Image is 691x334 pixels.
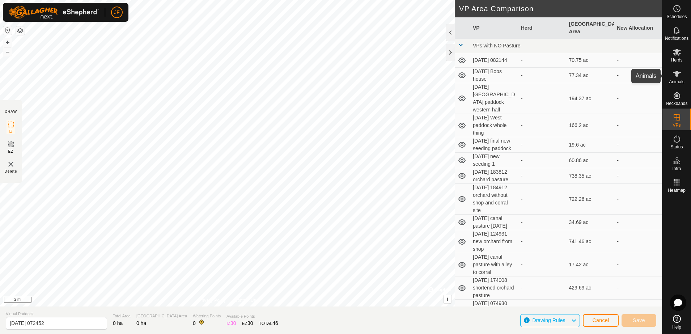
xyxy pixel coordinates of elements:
[521,141,563,149] div: -
[473,43,521,48] span: VPs with NO Pasture
[670,145,683,149] span: Status
[470,153,518,168] td: [DATE] new seeding 1
[532,317,565,323] span: Drawing Rules
[521,172,563,180] div: -
[566,68,614,83] td: 77.34 ac
[9,129,13,134] span: IZ
[583,314,619,327] button: Cancel
[614,168,662,184] td: -
[566,168,614,184] td: 738.35 ac
[566,253,614,276] td: 17.42 ac
[234,297,256,304] a: Contact Us
[3,26,12,35] button: Reset Map
[614,137,662,153] td: -
[566,153,614,168] td: 60.86 ac
[470,230,518,253] td: [DATE] 124931 new orchard from shop
[230,320,236,326] span: 30
[9,6,99,19] img: Gallagher Logo
[3,38,12,47] button: +
[5,109,17,114] div: DRAW
[470,114,518,137] td: [DATE] West paddock whole thing
[566,83,614,114] td: 194.37 ac
[470,215,518,230] td: [DATE] canal pasture [DATE]
[470,137,518,153] td: [DATE] final new seeding paddock
[566,137,614,153] td: 19.6 ac
[521,157,563,164] div: -
[566,17,614,39] th: [GEOGRAPHIC_DATA] Area
[113,320,123,326] span: 0 ha
[5,169,17,174] span: Delete
[566,215,614,230] td: 34.69 ac
[521,219,563,226] div: -
[566,276,614,300] td: 429.69 ac
[521,195,563,203] div: -
[8,149,14,154] span: EZ
[521,238,563,245] div: -
[614,83,662,114] td: -
[470,168,518,184] td: [DATE] 183812 orchard pasture
[113,313,131,319] span: Total Area
[521,95,563,102] div: -
[470,83,518,114] td: [DATE] [GEOGRAPHIC_DATA] paddock western half
[193,320,196,326] span: 0
[614,184,662,215] td: -
[633,317,645,323] span: Save
[614,253,662,276] td: -
[470,300,518,330] td: [DATE] 074930 new orchard paddock after firmware update
[470,53,518,68] td: [DATE] 082144
[672,166,681,171] span: Infra
[662,312,691,332] a: Help
[614,276,662,300] td: -
[622,314,656,327] button: Save
[259,320,278,327] div: TOTAL
[447,296,448,302] span: i
[614,300,662,330] td: -
[272,320,278,326] span: 46
[199,297,226,304] a: Privacy Policy
[614,68,662,83] td: -
[444,295,452,303] button: i
[470,184,518,215] td: [DATE] 184912 orchard without shop and corral site
[614,215,662,230] td: -
[669,80,684,84] span: Animals
[614,114,662,137] td: -
[7,160,15,169] img: VP
[470,17,518,39] th: VP
[566,53,614,68] td: 70.75 ac
[614,53,662,68] td: -
[673,123,681,127] span: VPs
[566,184,614,215] td: 722.26 ac
[470,253,518,276] td: [DATE] canal pasture with alley to corral
[614,17,662,39] th: New Allocation
[666,14,687,19] span: Schedules
[3,47,12,56] button: –
[671,58,682,62] span: Herds
[193,313,221,319] span: Watering Points
[592,317,609,323] span: Cancel
[665,36,688,41] span: Notifications
[470,68,518,83] td: [DATE] Bobs house
[226,313,278,320] span: Available Points
[136,313,187,319] span: [GEOGRAPHIC_DATA] Area
[242,320,253,327] div: EZ
[566,300,614,330] td: 709.34 ac
[668,188,686,193] span: Heatmap
[6,311,107,317] span: Virtual Paddock
[666,101,687,106] span: Neckbands
[136,320,146,326] span: 0 ha
[16,26,25,35] button: Map Layers
[566,230,614,253] td: 741.46 ac
[521,284,563,292] div: -
[566,114,614,137] td: 166.2 ac
[114,9,120,16] span: JF
[614,153,662,168] td: -
[226,320,236,327] div: IZ
[521,122,563,129] div: -
[521,261,563,269] div: -
[614,230,662,253] td: -
[459,4,662,13] h2: VP Area Comparison
[247,320,253,326] span: 30
[470,276,518,300] td: [DATE] 174008 shortened orchard pasture
[672,325,681,329] span: Help
[521,56,563,64] div: -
